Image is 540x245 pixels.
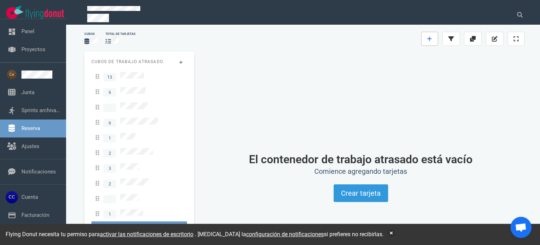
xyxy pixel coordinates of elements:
[21,125,40,131] a: Reserva
[510,217,532,238] a: Chat abierto
[324,231,384,238] font: si prefieres no recibirlas.
[21,143,39,149] a: Ajustes
[249,153,472,166] font: El contenedor de trabajo atrasado está vacío
[91,160,187,176] a: 3
[109,212,111,217] font: 1
[91,69,187,84] a: 13
[21,46,45,53] a: Proyectos
[21,107,65,114] a: Sprints archivados
[91,206,187,221] a: 1
[21,28,34,35] a: Panel
[84,32,95,36] font: Cubos
[334,184,388,202] button: Crear tarjeta
[109,136,111,141] font: 1
[246,231,324,238] a: configuración de notificaciones
[91,130,187,145] a: 1
[25,9,64,19] img: Logotipo de texto de Flying Donut
[91,59,163,64] font: Cubos de trabajo atrasado
[91,176,187,191] a: 2
[100,231,193,238] font: activar las notificaciones de escritorio
[314,167,407,176] font: Comience agregando tarjetas
[6,231,100,238] font: Flying Donut necesita tu permiso para
[21,89,34,96] a: Junta
[109,151,111,156] font: 2
[341,189,381,197] font: Crear tarjeta
[105,32,135,36] font: total de tarjetas
[21,212,49,218] a: Facturación
[109,121,111,125] font: 6
[109,166,111,171] font: 3
[91,84,187,99] a: 6
[195,231,246,238] font: . [MEDICAL_DATA] la
[109,90,111,95] font: 6
[107,75,112,80] font: 13
[109,182,111,186] font: 2
[91,115,187,130] a: 6
[91,145,187,160] a: 2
